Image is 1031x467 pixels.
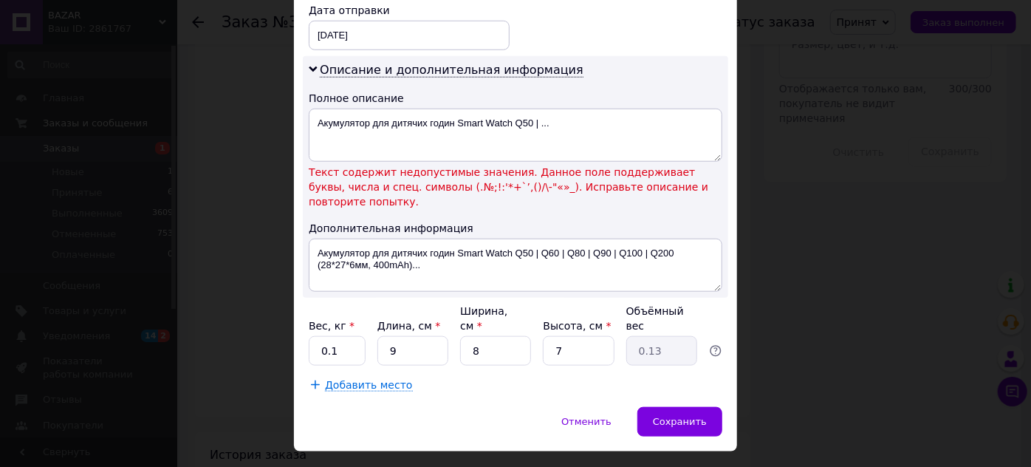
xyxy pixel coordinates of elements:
[377,320,440,332] label: Длина, см
[460,305,507,332] label: Ширина, см
[309,3,510,18] div: Дата отправки
[653,416,707,427] span: Сохранить
[309,91,722,106] div: Полное описание
[309,239,722,292] textarea: Акумулятор для дитячих годин Smart Watch Q50 | Q60 | Q80 | Q90 | Q100 | Q200 (28*27*6мм, 400mAh)...
[320,63,583,78] span: Описание и дополнительная информация
[309,221,722,236] div: Дополнительная информация
[543,320,611,332] label: Высота, см
[309,320,354,332] label: Вес, кг
[325,379,413,392] span: Добавить место
[561,416,612,427] span: Отменить
[626,304,697,333] div: Объёмный вес
[309,165,722,209] span: Текст содержит недопустимые значения. Данное поле поддерживает буквы, числа и спец. символы (.№;!...
[309,109,722,162] textarea: Акумулятор для дитячих годин Smart Watch Q50 | ...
